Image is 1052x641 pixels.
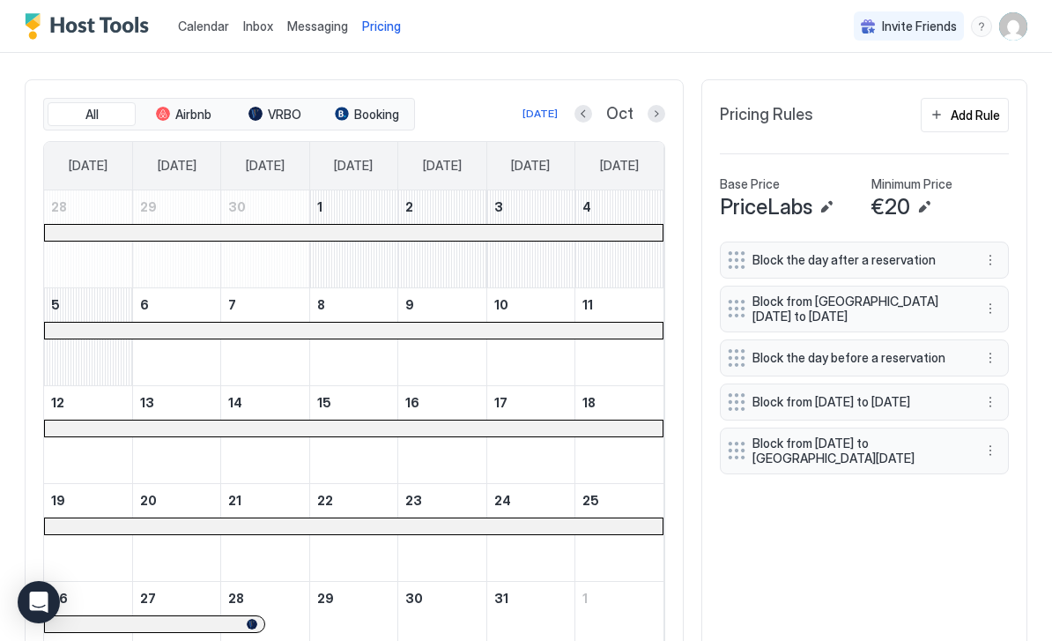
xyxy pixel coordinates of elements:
[228,493,241,508] span: 21
[871,176,952,192] span: Minimum Price
[309,287,397,385] td: October 8, 2025
[398,190,485,223] a: October 2, 2025
[317,493,333,508] span: 22
[980,440,1001,461] button: More options
[606,104,633,124] span: Oct
[310,190,397,223] a: October 1, 2025
[522,106,558,122] div: [DATE]
[310,582,397,615] a: October 29, 2025
[44,484,132,517] a: October 19, 2025
[575,386,663,419] a: October 18, 2025
[140,493,157,508] span: 20
[44,386,132,419] a: October 12, 2025
[405,493,422,508] span: 23
[405,395,419,410] span: 16
[575,385,663,483] td: October 18, 2025
[221,287,309,385] td: October 7, 2025
[487,484,574,517] a: October 24, 2025
[511,158,550,174] span: [DATE]
[720,194,812,220] span: PriceLabs
[486,385,574,483] td: October 17, 2025
[44,190,132,223] a: September 28, 2025
[309,190,397,288] td: October 1, 2025
[133,386,220,419] a: October 13, 2025
[398,288,485,321] a: October 9, 2025
[317,297,325,312] span: 8
[487,288,574,321] a: October 10, 2025
[999,12,1027,41] div: User profile
[520,103,560,124] button: [DATE]
[316,142,390,190] a: Wednesday
[221,484,308,517] a: October 21, 2025
[582,395,596,410] span: 18
[575,484,663,517] a: October 25, 2025
[398,386,485,419] a: October 16, 2025
[398,385,486,483] td: October 16, 2025
[423,158,462,174] span: [DATE]
[44,582,132,615] a: October 26, 2025
[178,19,229,34] span: Calendar
[362,19,401,34] span: Pricing
[51,142,125,190] a: Sunday
[980,440,1001,461] div: menu
[575,190,663,288] td: October 4, 2025
[971,16,992,37] div: menu
[44,483,132,581] td: October 19, 2025
[309,483,397,581] td: October 22, 2025
[287,17,348,35] a: Messaging
[43,98,415,131] div: tab-group
[486,190,574,288] td: October 3, 2025
[980,391,1001,413] button: More options
[752,394,962,410] span: Block from [DATE] to [DATE]
[980,298,1001,319] button: More options
[139,102,227,127] button: Airbnb
[980,250,1001,271] button: More options
[494,493,511,508] span: 24
[51,395,64,410] span: 12
[228,199,246,214] span: 30
[398,483,486,581] td: October 23, 2025
[25,13,157,40] a: Host Tools Logo
[158,158,196,174] span: [DATE]
[882,19,957,34] span: Invite Friends
[398,582,485,615] a: October 30, 2025
[85,107,99,123] span: All
[354,107,399,123] span: Booking
[44,385,132,483] td: October 12, 2025
[140,395,154,410] span: 13
[228,591,244,606] span: 28
[133,484,220,517] a: October 20, 2025
[752,350,962,366] span: Block the day before a reservation
[132,190,220,288] td: September 29, 2025
[51,199,67,214] span: 28
[133,582,220,615] a: October 27, 2025
[398,287,486,385] td: October 9, 2025
[221,288,308,321] a: October 7, 2025
[921,98,1009,132] button: Add Rule
[980,347,1001,369] button: More options
[752,252,962,268] span: Block the day after a reservation
[322,102,411,127] button: Booking
[44,190,132,288] td: September 28, 2025
[493,142,567,190] a: Friday
[132,287,220,385] td: October 6, 2025
[574,105,592,123] button: Previous month
[980,391,1001,413] div: menu
[175,107,211,123] span: Airbnb
[494,199,503,214] span: 3
[140,297,149,312] span: 6
[317,395,331,410] span: 15
[582,199,591,214] span: 4
[140,199,157,214] span: 29
[752,436,962,466] span: Block from [DATE] to [GEOGRAPHIC_DATA][DATE]
[231,102,319,127] button: VRBO
[51,297,60,312] span: 5
[980,298,1001,319] div: menu
[487,582,574,615] a: October 31, 2025
[487,190,574,223] a: October 3, 2025
[720,176,780,192] span: Base Price
[44,288,132,321] a: October 5, 2025
[221,190,309,288] td: September 30, 2025
[48,102,136,127] button: All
